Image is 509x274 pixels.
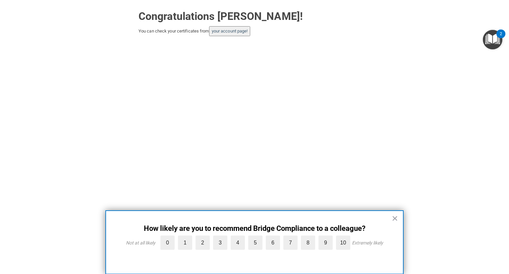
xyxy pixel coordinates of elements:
div: Extremely likely [352,240,383,245]
p: How likely are you to recommend Bridge Compliance to a colleague? [119,224,390,233]
label: 9 [318,236,333,250]
label: 5 [248,236,262,250]
div: You can check your certificates from [139,26,370,36]
div: 2 [500,34,502,42]
label: 8 [301,236,315,250]
label: 1 [178,236,192,250]
strong: Congratulations [PERSON_NAME]! [139,10,303,23]
div: Not at all likely [126,240,155,245]
button: Close [392,213,398,224]
label: 7 [283,236,298,250]
button: Open Resource Center, 2 new notifications [483,30,502,49]
label: 3 [213,236,227,250]
label: 6 [266,236,280,250]
label: 0 [160,236,175,250]
label: 4 [231,236,245,250]
label: 10 [336,236,350,250]
label: 2 [196,236,210,250]
a: your account page! [212,29,248,34]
